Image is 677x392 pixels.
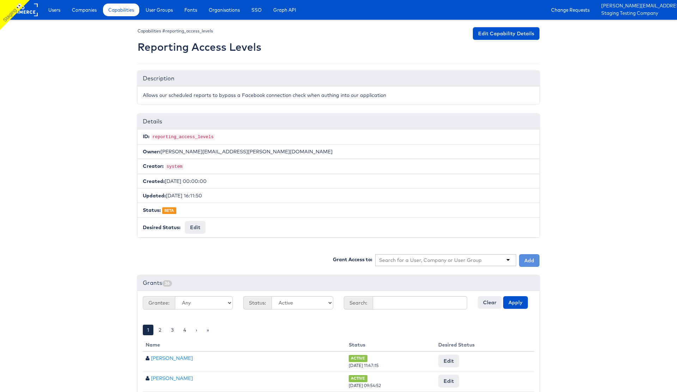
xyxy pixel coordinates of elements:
b: Updated: [143,192,166,199]
span: Capabilities [108,6,134,13]
a: Capabilities [103,4,139,16]
b: Owner: [143,148,160,155]
span: User Groups [146,6,173,13]
span: Users [48,6,60,13]
div: Details [138,114,539,129]
span: User [146,356,150,361]
b: ID: [143,133,150,140]
button: Edit [185,221,206,234]
h2: Reporting Access Levels [138,41,261,53]
li: [DATE] 00:00:00 [138,174,539,189]
a: 1 [143,325,153,335]
div: Description [138,71,539,86]
span: 36 [162,280,172,287]
a: 2 [154,325,166,335]
span: Graph API [273,6,296,13]
code: system [165,164,184,170]
a: Staging Testing Company [601,10,672,17]
li: [DATE] 16:11:50 [138,188,539,203]
b: Status: [143,207,161,213]
th: Desired Status [435,338,534,351]
small: Capabilities #reporting_access_levels [138,28,213,33]
a: Graph API [268,4,301,16]
label: Grant Access to: [333,256,372,263]
code: reporting_access_levels [151,134,215,140]
div: Grants [138,275,539,291]
span: Search: [344,296,373,310]
a: [PERSON_NAME] [151,355,193,361]
a: [PERSON_NAME][EMAIL_ADDRESS][PERSON_NAME][DOMAIN_NAME] [601,2,672,10]
span: Grantee: [143,296,175,310]
a: Companies [67,4,102,16]
b: Creator: [143,163,164,169]
a: 3 [167,325,178,335]
span: User [146,376,150,381]
a: [PERSON_NAME] [151,375,193,381]
button: Edit [438,355,459,367]
span: BETA [162,207,176,214]
a: » [202,325,213,335]
span: [DATE] 09:54:52 [349,383,381,388]
button: Apply [503,296,528,309]
a: SSO [246,4,267,16]
button: Edit [438,375,459,387]
span: Status: [243,296,272,310]
span: ACTIVE [349,355,367,362]
a: 4 [179,325,190,335]
button: Clear [478,296,502,309]
a: Users [43,4,66,16]
span: [DATE] 11:47:15 [349,363,379,368]
div: Allows our scheduled reports to bypass a Facebook connection check when authing into our application [138,86,539,104]
span: Fonts [184,6,197,13]
input: Search for a User, Company or User Group [379,257,482,264]
li: [PERSON_NAME][EMAIL_ADDRESS][PERSON_NAME][DOMAIN_NAME] [138,144,539,159]
th: Name [143,338,346,351]
b: Desired Status: [143,224,181,231]
b: Created: [143,178,165,184]
a: Change Requests [546,4,595,16]
span: Companies [72,6,97,13]
span: ACTIVE [349,375,367,382]
a: Fonts [179,4,202,16]
span: SSO [251,6,262,13]
a: Organisations [203,4,245,16]
span: Organisations [209,6,240,13]
a: User Groups [140,4,178,16]
th: Status [346,338,435,351]
a: › [191,325,201,335]
a: Edit Capability Details [473,27,539,40]
button: Add [519,254,539,267]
